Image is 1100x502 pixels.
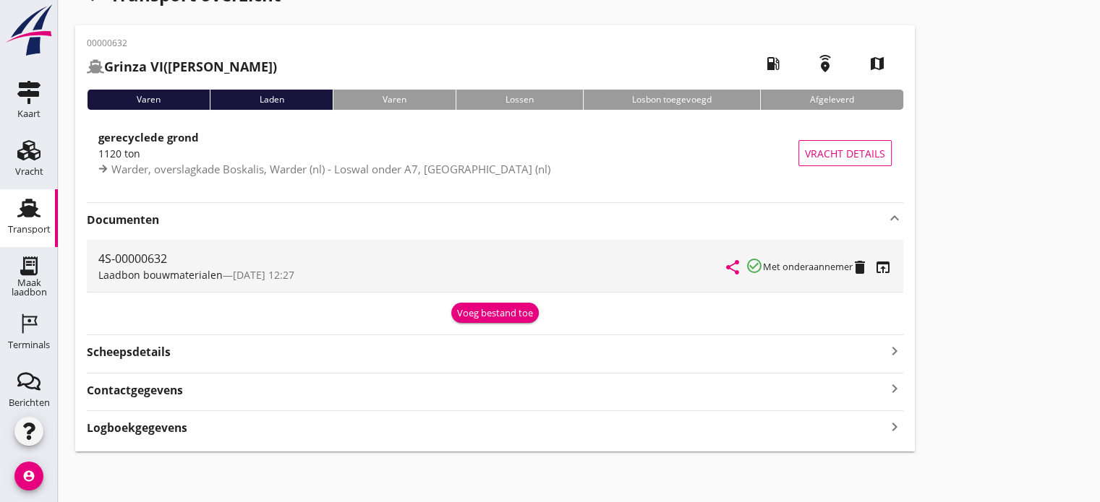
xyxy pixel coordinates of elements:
[87,90,210,110] div: Varen
[15,167,43,176] div: Vracht
[98,250,727,267] div: 4S-00000632
[333,90,456,110] div: Varen
[886,417,903,436] i: keyboard_arrow_right
[457,306,533,321] div: Voeg bestand toe
[98,130,199,144] strong: gerecyclede grond
[98,146,798,161] div: 1120 ton
[87,420,187,436] strong: Logboekgegevens
[87,57,277,77] h2: ([PERSON_NAME])
[210,90,333,110] div: Laden
[87,344,171,360] strong: Scheepsdetails
[886,379,903,399] i: keyboard_arrow_right
[98,268,223,282] span: Laadbon bouwmaterialen
[87,212,886,228] strong: Documenten
[874,259,892,276] i: open_in_browser
[87,382,183,399] strong: Contactgegevens
[886,341,903,360] i: keyboard_arrow_right
[8,225,51,234] div: Transport
[104,58,163,75] strong: Grinza VI
[763,260,853,273] small: Met onderaannemer
[805,146,885,161] span: Vracht details
[456,90,583,110] div: Lossen
[8,340,50,350] div: Terminals
[746,257,763,274] i: check_circle_outline
[9,398,50,407] div: Berichten
[14,462,43,490] i: account_circle
[760,90,903,110] div: Afgeleverd
[3,4,55,57] img: logo-small.a267ee39.svg
[857,43,898,84] i: map
[451,303,539,323] button: Voeg bestand toe
[805,43,845,84] i: emergency_share
[98,267,727,282] div: —
[87,121,903,185] a: gerecyclede grond1120 tonWarder, overslagkade Boskalis, Warder (nl) - Loswal onder A7, [GEOGRAPHI...
[87,37,277,50] p: 00000632
[583,90,761,110] div: Losbon toegevoegd
[233,268,294,282] span: [DATE] 12:27
[798,140,892,166] button: Vracht details
[851,259,869,276] i: delete
[724,259,741,276] i: share
[17,109,40,118] div: Kaart
[111,162,550,176] span: Warder, overslagkade Boskalis, Warder (nl) - Loswal onder A7, [GEOGRAPHIC_DATA] (nl)
[886,209,903,227] i: keyboard_arrow_up
[753,43,793,84] i: local_gas_station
